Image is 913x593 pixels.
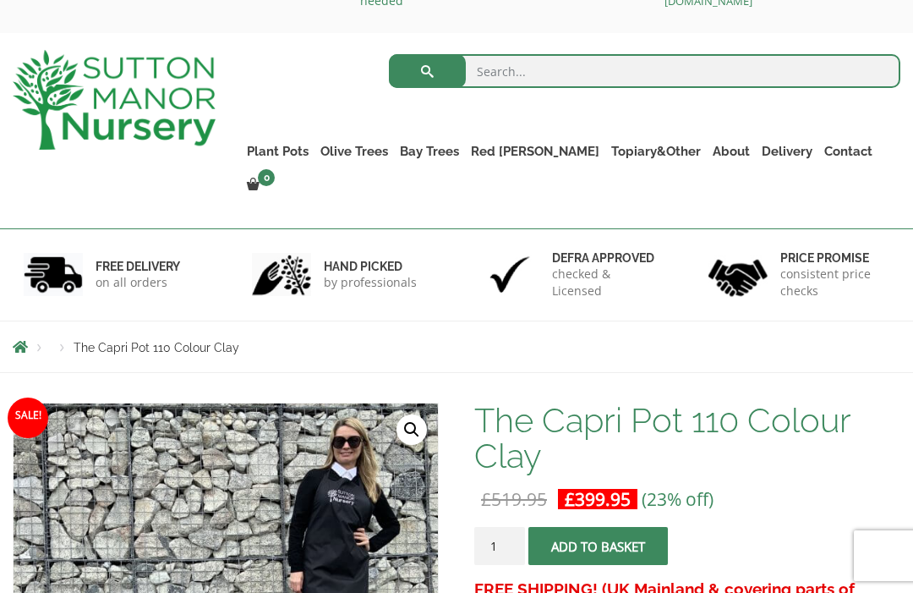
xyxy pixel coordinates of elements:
img: logo [13,50,216,150]
img: 3.jpg [480,253,539,296]
bdi: 519.95 [481,487,547,511]
a: Bay Trees [394,140,465,163]
img: 4.jpg [708,249,768,300]
span: The Capri Pot 110 Colour Clay [74,341,239,354]
span: (23% off) [642,487,713,511]
p: on all orders [96,274,180,291]
h1: The Capri Pot 110 Colour Clay [474,403,900,474]
p: checked & Licensed [552,266,661,299]
img: 2.jpg [252,253,311,296]
span: £ [481,487,491,511]
h6: Price promise [780,250,889,266]
span: £ [565,487,575,511]
button: Add to basket [528,527,668,565]
input: Search... [389,54,900,88]
p: consistent price checks [780,266,889,299]
h6: Defra approved [552,250,661,266]
a: Contact [818,140,878,163]
input: Product quantity [474,527,525,565]
nav: Breadcrumbs [13,340,900,354]
a: Olive Trees [314,140,394,163]
a: Plant Pots [241,140,314,163]
h6: FREE DELIVERY [96,259,180,274]
a: View full-screen image gallery [396,415,427,445]
h6: hand picked [324,259,417,274]
img: 1.jpg [24,253,83,296]
span: Sale! [8,398,48,438]
a: Topiary&Other [605,140,707,163]
a: About [707,140,756,163]
p: by professionals [324,274,417,291]
a: Red [PERSON_NAME] [465,140,605,163]
a: Delivery [756,140,818,163]
bdi: 399.95 [565,487,631,511]
a: 0 [241,173,280,197]
span: 0 [258,169,275,186]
